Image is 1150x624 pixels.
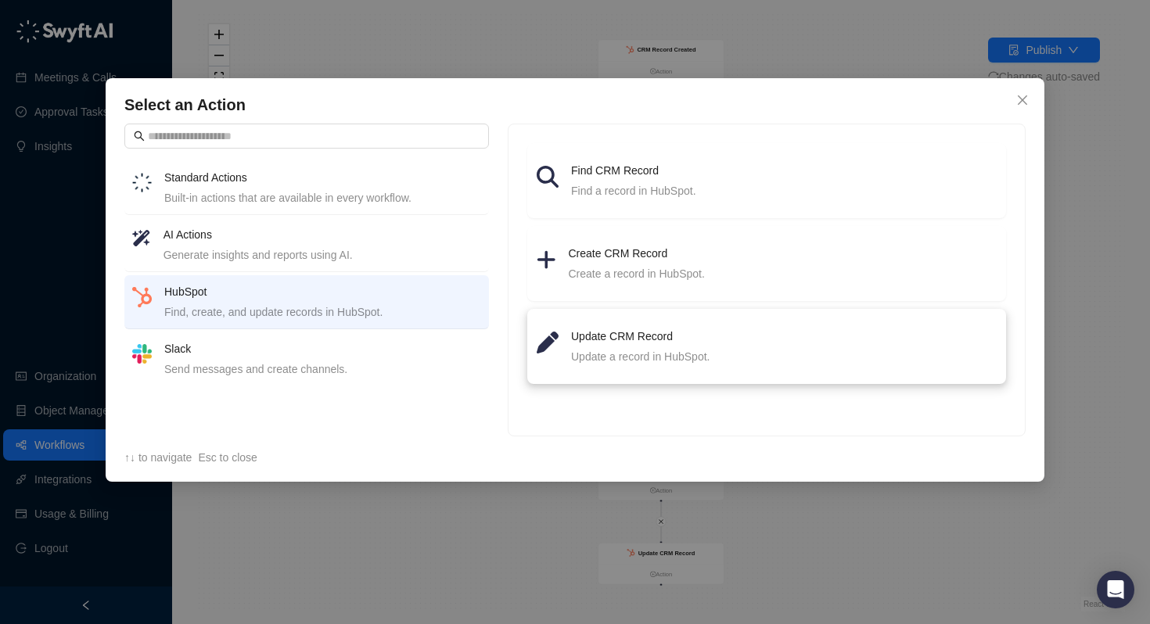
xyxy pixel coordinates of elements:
[164,303,481,321] div: Find, create, and update records in HubSpot.
[164,169,481,186] h4: Standard Actions
[132,287,152,307] img: hubspot-DkpyWjJb.png
[1010,88,1035,113] button: Close
[164,360,481,378] div: Send messages and create channels.
[571,348,997,365] div: Update a record in HubSpot.
[1016,94,1029,106] span: close
[198,451,257,464] span: Esc to close
[1097,571,1134,608] div: Open Intercom Messenger
[124,451,192,464] span: ↑↓ to navigate
[132,344,152,364] img: slack-Cn3INd-T.png
[164,283,481,300] h4: HubSpot
[569,265,997,282] div: Create a record in HubSpot.
[571,162,997,179] h4: Find CRM Record
[164,226,481,243] h4: AI Actions
[164,189,481,206] div: Built-in actions that are available in every workflow.
[132,173,152,192] img: logo-small-inverted-DW8HDUn_.png
[124,94,1026,116] h4: Select an Action
[569,245,997,262] h4: Create CRM Record
[134,131,145,142] span: search
[164,246,481,264] div: Generate insights and reports using AI.
[571,328,997,345] h4: Update CRM Record
[571,182,997,199] div: Find a record in HubSpot.
[164,340,481,357] h4: Slack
